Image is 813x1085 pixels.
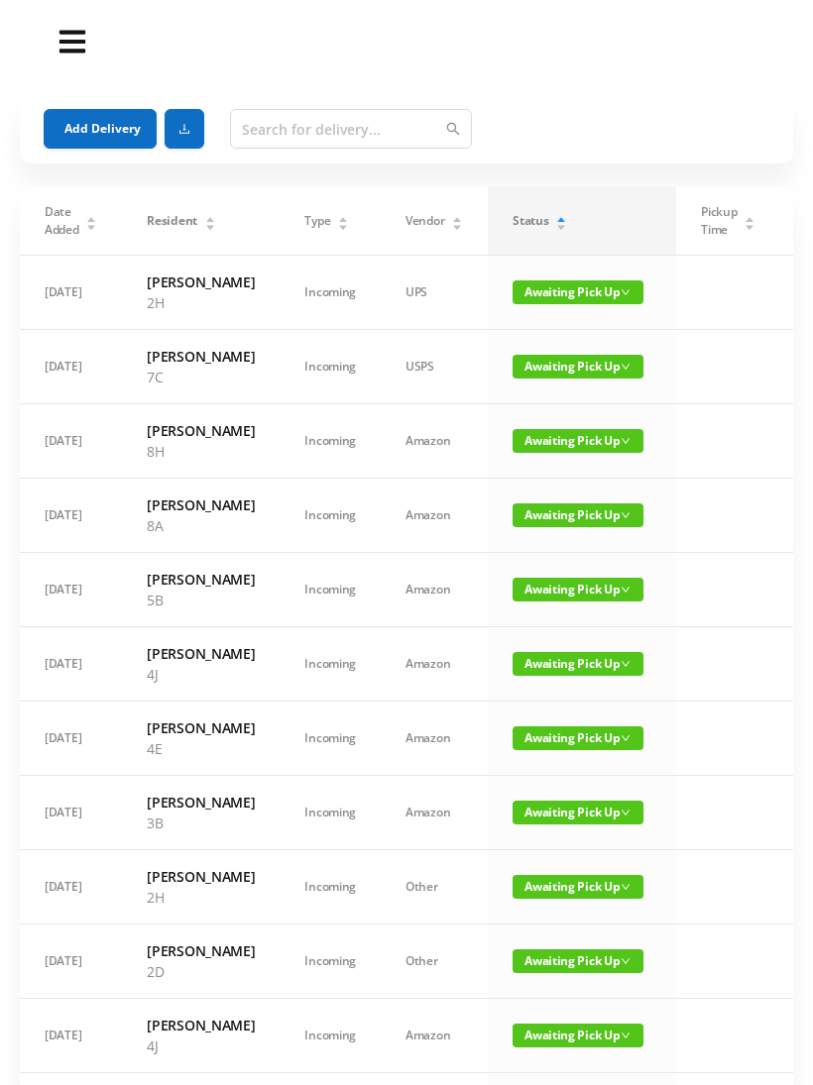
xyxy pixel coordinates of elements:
input: Search for delivery... [230,109,472,149]
span: Type [304,212,330,230]
span: Awaiting Pick Up [513,503,643,527]
span: Pickup Time [701,203,737,239]
td: Amazon [381,479,488,553]
span: Awaiting Pick Up [513,280,643,304]
td: Amazon [381,999,488,1073]
td: Incoming [280,702,381,776]
h6: [PERSON_NAME] [147,420,255,441]
p: 3B [147,813,255,833]
i: icon: caret-down [745,222,755,228]
td: Amazon [381,627,488,702]
p: 2D [147,961,255,982]
p: 2H [147,292,255,313]
td: [DATE] [20,702,122,776]
i: icon: caret-up [556,214,567,220]
div: Sort [555,214,567,226]
td: Incoming [280,850,381,924]
span: Awaiting Pick Up [513,1024,643,1047]
div: Sort [337,214,349,226]
i: icon: caret-up [745,214,755,220]
span: Awaiting Pick Up [513,429,643,453]
h6: [PERSON_NAME] [147,271,255,292]
td: Amazon [381,776,488,850]
i: icon: down [621,510,631,520]
i: icon: down [621,733,631,743]
td: Amazon [381,702,488,776]
td: [DATE] [20,479,122,553]
i: icon: caret-up [86,214,97,220]
span: Status [513,212,548,230]
div: Sort [204,214,216,226]
i: icon: down [621,436,631,446]
span: Awaiting Pick Up [513,355,643,379]
p: 4J [147,1035,255,1056]
p: 4E [147,738,255,759]
h6: [PERSON_NAME] [147,717,255,738]
i: icon: down [621,956,631,966]
span: Awaiting Pick Up [513,726,643,750]
td: [DATE] [20,999,122,1073]
i: icon: down [621,1031,631,1040]
span: Awaiting Pick Up [513,801,643,824]
p: 8H [147,441,255,462]
td: Incoming [280,999,381,1073]
span: Awaiting Pick Up [513,949,643,973]
td: [DATE] [20,553,122,627]
td: [DATE] [20,256,122,330]
i: icon: caret-down [556,222,567,228]
h6: [PERSON_NAME] [147,866,255,887]
i: icon: down [621,362,631,372]
i: icon: caret-down [204,222,215,228]
td: Incoming [280,330,381,404]
td: Incoming [280,627,381,702]
p: 2H [147,887,255,908]
td: UPS [381,256,488,330]
td: [DATE] [20,627,122,702]
td: Incoming [280,404,381,479]
i: icon: down [621,808,631,817]
i: icon: down [621,585,631,595]
i: icon: down [621,882,631,892]
div: Sort [744,214,755,226]
td: [DATE] [20,330,122,404]
h6: [PERSON_NAME] [147,1015,255,1035]
div: Sort [85,214,97,226]
span: Vendor [406,212,444,230]
td: Incoming [280,479,381,553]
span: Awaiting Pick Up [513,578,643,601]
i: icon: down [621,287,631,297]
h6: [PERSON_NAME] [147,792,255,813]
span: Date Added [45,203,79,239]
i: icon: search [446,122,460,136]
p: 5B [147,590,255,610]
td: Amazon [381,404,488,479]
h6: [PERSON_NAME] [147,569,255,590]
h6: [PERSON_NAME] [147,940,255,961]
td: [DATE] [20,850,122,924]
td: Incoming [280,776,381,850]
p: 7C [147,367,255,387]
h6: [PERSON_NAME] [147,643,255,664]
p: 4J [147,664,255,685]
td: [DATE] [20,404,122,479]
button: icon: download [165,109,204,149]
h6: [PERSON_NAME] [147,346,255,367]
i: icon: caret-down [452,222,463,228]
td: Incoming [280,256,381,330]
i: icon: caret-up [452,214,463,220]
td: Incoming [280,553,381,627]
td: Other [381,924,488,999]
td: Amazon [381,553,488,627]
td: Incoming [280,924,381,999]
i: icon: caret-up [338,214,349,220]
td: Other [381,850,488,924]
td: [DATE] [20,776,122,850]
i: icon: caret-up [204,214,215,220]
i: icon: caret-down [86,222,97,228]
td: [DATE] [20,924,122,999]
i: icon: caret-down [338,222,349,228]
p: 8A [147,515,255,536]
button: Add Delivery [44,109,157,149]
h6: [PERSON_NAME] [147,494,255,515]
i: icon: down [621,659,631,669]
